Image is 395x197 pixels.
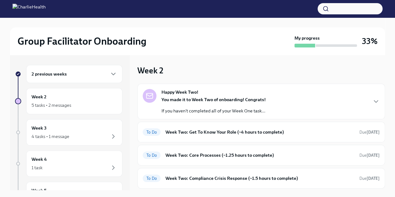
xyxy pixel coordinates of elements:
[161,108,266,114] p: If you haven't completed all of your Week One task...
[15,88,122,114] a: Week 25 tasks • 2 messages
[32,102,71,108] div: 5 tasks • 2 messages
[32,187,47,194] h6: Week 5
[161,97,266,102] strong: You made it to Week Two of onboarding! Congrats!
[12,4,46,14] img: CharlieHealth
[359,153,380,158] span: Due
[359,176,380,181] span: Due
[165,129,354,135] h6: Week Two: Get To Know Your Role (~4 hours to complete)
[137,65,163,76] h3: Week 2
[15,150,122,177] a: Week 41 task
[32,125,47,131] h6: Week 3
[362,36,378,47] h3: 33%
[32,156,47,163] h6: Week 4
[32,71,67,77] h6: 2 previous weeks
[143,176,160,181] span: To Do
[367,153,380,158] strong: [DATE]
[15,119,122,145] a: Week 34 tasks • 1 message
[32,165,42,171] div: 1 task
[359,152,380,158] span: September 22nd, 2025 10:00
[359,130,380,135] span: Due
[359,129,380,135] span: September 22nd, 2025 10:00
[161,89,198,95] strong: Happy Week Two!
[294,35,320,41] strong: My progress
[143,150,380,160] a: To DoWeek Two: Core Processes (~1.25 hours to complete)Due[DATE]
[165,152,354,159] h6: Week Two: Core Processes (~1.25 hours to complete)
[143,130,160,135] span: To Do
[32,133,69,140] div: 4 tasks • 1 message
[32,93,47,100] h6: Week 2
[143,127,380,137] a: To DoWeek Two: Get To Know Your Role (~4 hours to complete)Due[DATE]
[143,153,160,158] span: To Do
[143,173,380,183] a: To DoWeek Two: Compliance Crisis Response (~1.5 hours to complete)Due[DATE]
[367,130,380,135] strong: [DATE]
[359,175,380,181] span: September 22nd, 2025 10:00
[367,176,380,181] strong: [DATE]
[165,175,354,182] h6: Week Two: Compliance Crisis Response (~1.5 hours to complete)
[26,65,122,83] div: 2 previous weeks
[17,35,146,47] h2: Group Facilitator Onboarding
